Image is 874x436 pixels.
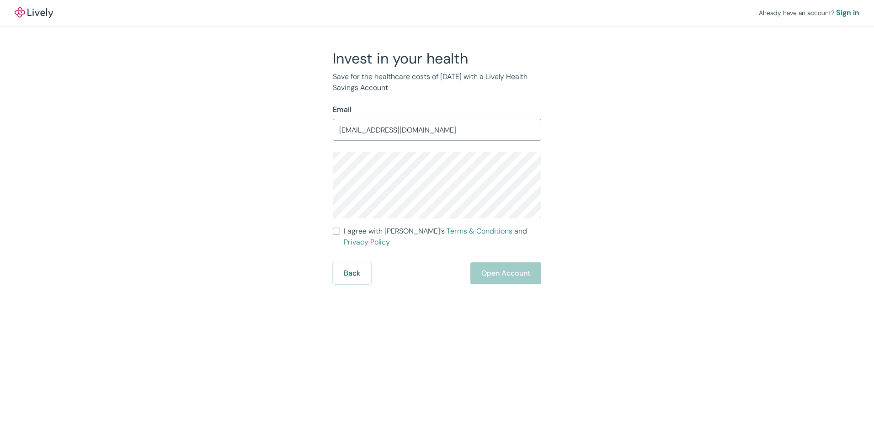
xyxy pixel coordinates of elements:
[333,71,541,93] p: Save for the healthcare costs of [DATE] with a Lively Health Savings Account
[15,7,53,18] a: LivelyLively
[344,226,541,248] span: I agree with [PERSON_NAME]’s and
[333,104,352,115] label: Email
[15,7,53,18] img: Lively
[344,237,390,247] a: Privacy Policy
[836,7,859,18] a: Sign in
[447,226,512,236] a: Terms & Conditions
[333,262,371,284] button: Back
[333,49,541,68] h2: Invest in your health
[759,7,859,18] div: Already have an account?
